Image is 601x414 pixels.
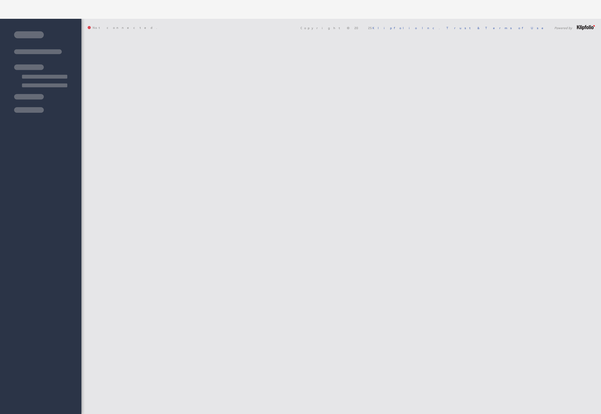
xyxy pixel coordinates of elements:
img: skeleton-sidenav.svg [14,31,67,113]
a: Klipfolio Inc. [372,26,440,30]
a: Trust & Terms of Use [446,26,548,30]
span: Powered by [554,26,572,29]
img: logo-footer.png [577,25,595,30]
span: Not connected. [88,26,157,30]
span: Copyright © 2025 [300,26,440,29]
